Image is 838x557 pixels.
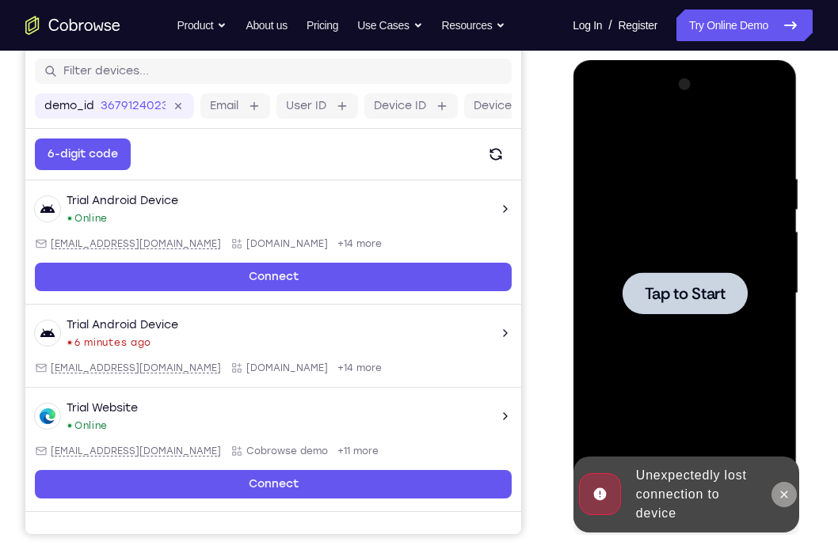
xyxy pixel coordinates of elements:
[442,9,506,41] button: Resources
[38,59,477,75] input: Filter devices...
[448,94,521,110] label: Device name
[10,135,105,166] button: 6-digit code
[619,9,657,41] a: Register
[205,441,303,453] div: App
[221,441,303,453] span: Cobrowse demo
[221,358,303,370] span: Cobrowse.io
[38,9,124,35] h1: Connect
[261,94,301,110] label: User ID
[10,259,486,287] a: Connect
[177,9,227,41] button: Product
[312,233,356,246] span: +14 more
[312,358,356,370] span: +14 more
[676,9,813,41] a: Try Online Demo
[25,233,196,246] span: android@example.com
[221,233,303,246] span: Cobrowse.io
[307,9,338,41] a: Pricing
[312,441,353,453] span: +11 more
[357,9,422,41] button: Use Cases
[41,189,153,205] div: Trial Android Device
[41,415,82,428] div: Online
[25,16,120,35] a: Go to the home page
[185,94,213,110] label: Email
[25,358,196,370] span: android@example.com
[10,441,196,453] div: Email
[10,466,486,494] a: Connect
[43,337,46,340] div: Last seen
[573,9,602,41] a: Log In
[10,233,196,246] div: Email
[25,4,521,534] iframe: Agent
[43,420,46,423] div: New devices found.
[43,213,46,216] div: New devices found.
[19,94,69,110] label: demo_id
[608,16,611,35] span: /
[205,233,303,246] div: App
[349,94,401,110] label: Device ID
[455,135,486,166] button: Refresh
[10,358,196,370] div: Email
[205,358,303,370] div: App
[41,396,112,412] div: Trial Website
[71,225,152,241] span: Tap to Start
[246,9,287,41] a: About us
[49,212,174,254] button: Tap to Start
[41,208,82,221] div: Online
[49,332,126,345] time: Wed Aug 27 2025 08:37:38 GMT+0300 (Eastern European Summer Time)
[25,441,196,453] span: web@example.com
[41,313,153,329] div: Trial Android Device
[56,400,195,469] div: Unexpectedly lost connection to device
